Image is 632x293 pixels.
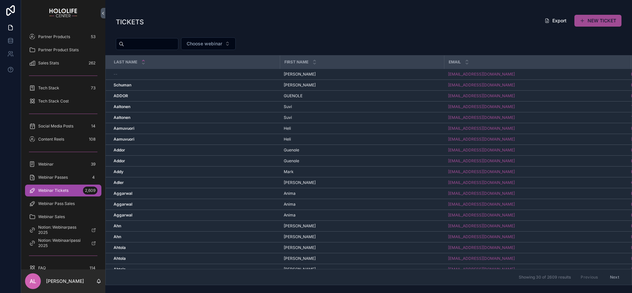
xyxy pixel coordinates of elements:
[30,277,36,285] span: AL
[87,59,97,67] div: 262
[114,72,276,77] a: --
[448,115,515,120] a: [EMAIL_ADDRESS][DOMAIN_NAME]
[284,126,291,131] span: Heli
[448,191,627,196] a: [EMAIL_ADDRESS][DOMAIN_NAME]
[25,171,101,183] a: Webinar Passes4
[114,104,130,109] strong: Aaltonen
[448,191,515,196] a: [EMAIL_ADDRESS][DOMAIN_NAME]
[284,191,296,196] span: Anima
[448,223,515,229] a: [EMAIL_ADDRESS][DOMAIN_NAME]
[114,59,137,65] span: Last Name
[519,275,571,280] span: Showing 30 of 2609 results
[448,147,627,153] a: [EMAIL_ADDRESS][DOMAIN_NAME]
[38,238,86,248] span: Notion: Webinaaripassi 2025
[284,267,440,272] a: [PERSON_NAME]
[38,201,75,206] span: Webinar Pass Sales
[38,124,73,129] span: Social Media Posts
[448,169,515,174] a: [EMAIL_ADDRESS][DOMAIN_NAME]
[448,82,515,88] a: [EMAIL_ADDRESS][DOMAIN_NAME]
[89,122,97,130] div: 14
[448,245,515,250] a: [EMAIL_ADDRESS][DOMAIN_NAME]
[25,211,101,223] a: Webinar Sales
[114,256,276,261] a: Ahtola
[284,169,294,174] span: Mark
[284,202,440,207] a: Anima
[448,256,627,261] a: [EMAIL_ADDRESS][DOMAIN_NAME]
[38,99,69,104] span: Tech Stack Cost
[38,214,65,219] span: Webinar Sales
[25,82,101,94] a: Tech Stack73
[448,147,515,153] a: [EMAIL_ADDRESS][DOMAIN_NAME]
[25,44,101,56] a: Partner Product Stats
[448,126,627,131] a: [EMAIL_ADDRESS][DOMAIN_NAME]
[114,267,126,272] strong: Ahtola
[284,202,296,207] span: Anima
[114,93,276,99] a: ADDOR
[605,272,624,282] button: Next
[284,72,440,77] a: [PERSON_NAME]
[448,82,627,88] a: [EMAIL_ADDRESS][DOMAIN_NAME]
[448,202,627,207] a: [EMAIL_ADDRESS][DOMAIN_NAME]
[114,72,118,77] span: --
[284,93,303,99] span: GUENOLE
[284,245,440,250] a: [PERSON_NAME]
[25,262,101,274] a: FAQ114
[114,115,130,120] strong: Aaltonen
[114,93,128,98] strong: ADDOR
[38,175,68,180] span: Webinar Passes
[284,213,296,218] span: Anima
[114,245,276,250] a: Ahtola
[114,158,276,164] a: Addor
[448,180,515,185] a: [EMAIL_ADDRESS][DOMAIN_NAME]
[38,47,79,53] span: Partner Product Stats
[448,93,627,99] a: [EMAIL_ADDRESS][DOMAIN_NAME]
[284,180,316,185] span: [PERSON_NAME]
[448,267,627,272] a: [EMAIL_ADDRESS][DOMAIN_NAME]
[114,223,276,229] a: Ahn
[114,202,132,207] strong: Aggarwal
[284,267,316,272] span: [PERSON_NAME]
[89,33,97,41] div: 53
[38,188,68,193] span: Webinar Tickets
[284,256,440,261] a: [PERSON_NAME]
[448,72,627,77] a: [EMAIL_ADDRESS][DOMAIN_NAME]
[89,160,97,168] div: 39
[448,180,627,185] a: [EMAIL_ADDRESS][DOMAIN_NAME]
[284,213,440,218] a: Anima
[114,126,134,131] strong: Aamuvuori
[25,224,101,236] a: Notion: Webinarpass 2025
[25,237,101,249] a: Notion: Webinaaripassi 2025
[38,265,46,271] span: FAQ
[25,185,101,196] a: Webinar Tickets2,609
[284,234,440,239] a: [PERSON_NAME]
[284,245,316,250] span: [PERSON_NAME]
[284,115,440,120] a: Suvi
[187,40,222,47] span: Choose webinar
[284,82,440,88] a: [PERSON_NAME]
[448,93,515,99] a: [EMAIL_ADDRESS][DOMAIN_NAME]
[114,137,134,142] strong: Aamuvuori
[448,115,627,120] a: [EMAIL_ADDRESS][DOMAIN_NAME]
[114,82,276,88] a: Schuman
[448,158,515,164] a: [EMAIL_ADDRESS][DOMAIN_NAME]
[38,34,70,39] span: Partner Products
[448,72,515,77] a: [EMAIL_ADDRESS][DOMAIN_NAME]
[448,169,627,174] a: [EMAIL_ADDRESS][DOMAIN_NAME]
[114,126,276,131] a: Aamuvuori
[448,213,627,218] a: [EMAIL_ADDRESS][DOMAIN_NAME]
[114,169,276,174] a: Addy
[448,256,515,261] a: [EMAIL_ADDRESS][DOMAIN_NAME]
[448,126,515,131] a: [EMAIL_ADDRESS][DOMAIN_NAME]
[284,191,440,196] a: Anima
[46,278,84,284] p: [PERSON_NAME]
[116,17,144,27] h1: TICKETS
[25,198,101,210] a: Webinar Pass Sales
[284,126,440,131] a: Heli
[114,202,276,207] a: Aggarwal
[114,158,125,163] strong: Addor
[574,15,621,27] button: NEW TICKET
[90,173,97,181] div: 4
[38,60,59,66] span: Sales Stats
[38,162,54,167] span: Webinar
